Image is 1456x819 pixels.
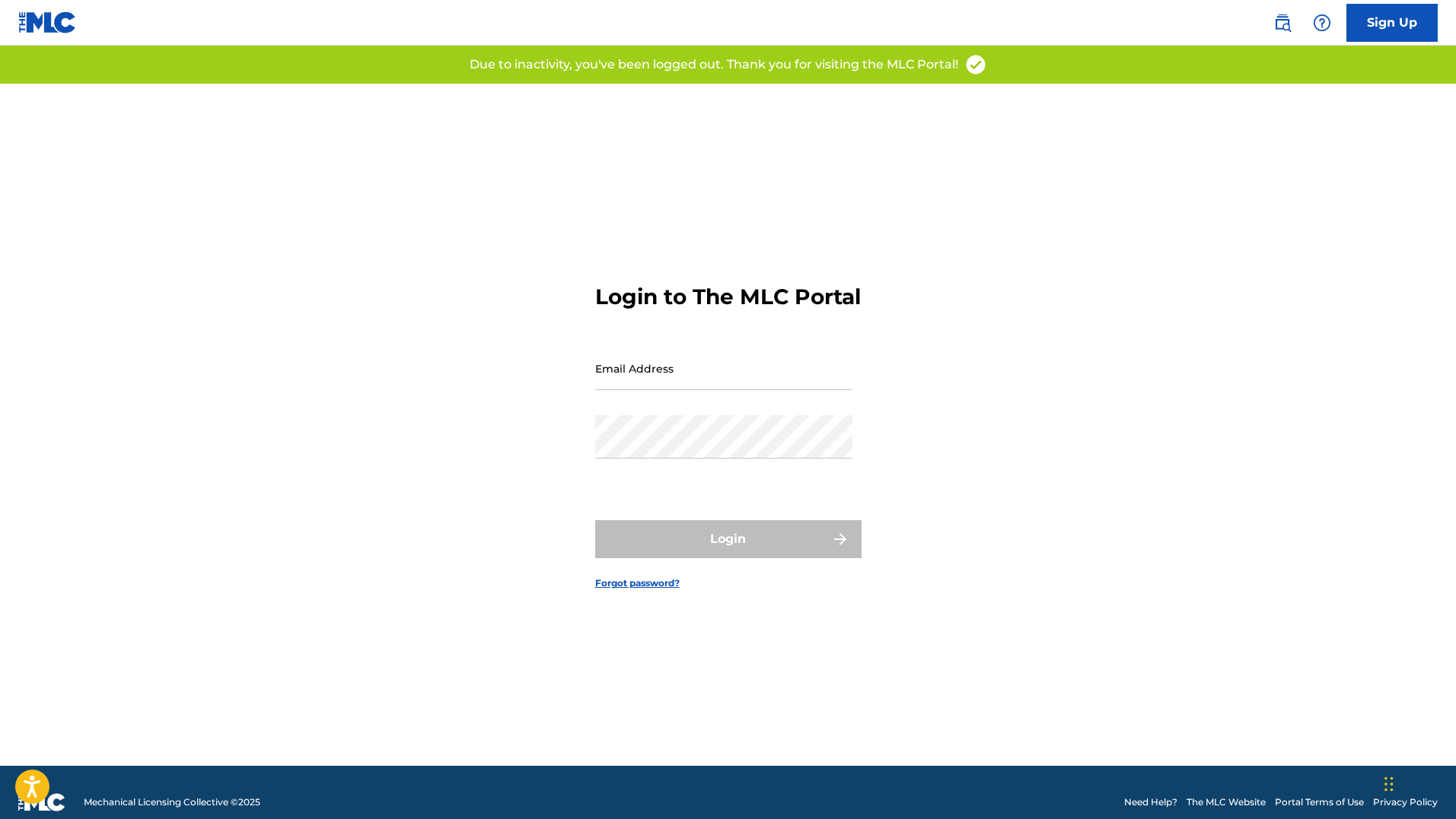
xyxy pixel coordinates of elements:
[1346,4,1438,42] a: Sign Up
[18,11,77,33] img: MLC Logo
[964,53,987,76] img: access
[1273,14,1292,32] img: search
[18,793,65,811] img: logo
[470,56,958,74] p: Due to inactivity, you've been logged out. Thank you for visiting the MLC Portal!
[1275,795,1364,809] a: Portal Terms of Use
[1380,746,1456,819] iframe: Chat Widget
[1384,761,1394,807] div: Drag
[595,284,861,310] h3: Login to The MLC Portal
[595,576,680,590] a: Forgot password?
[1307,8,1337,38] div: Help
[1373,795,1438,809] a: Privacy Policy
[1313,14,1331,32] img: help
[1187,795,1266,809] a: The MLC Website
[1124,795,1177,809] a: Need Help?
[84,795,260,809] span: Mechanical Licensing Collective © 2025
[1267,8,1298,38] a: Public Search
